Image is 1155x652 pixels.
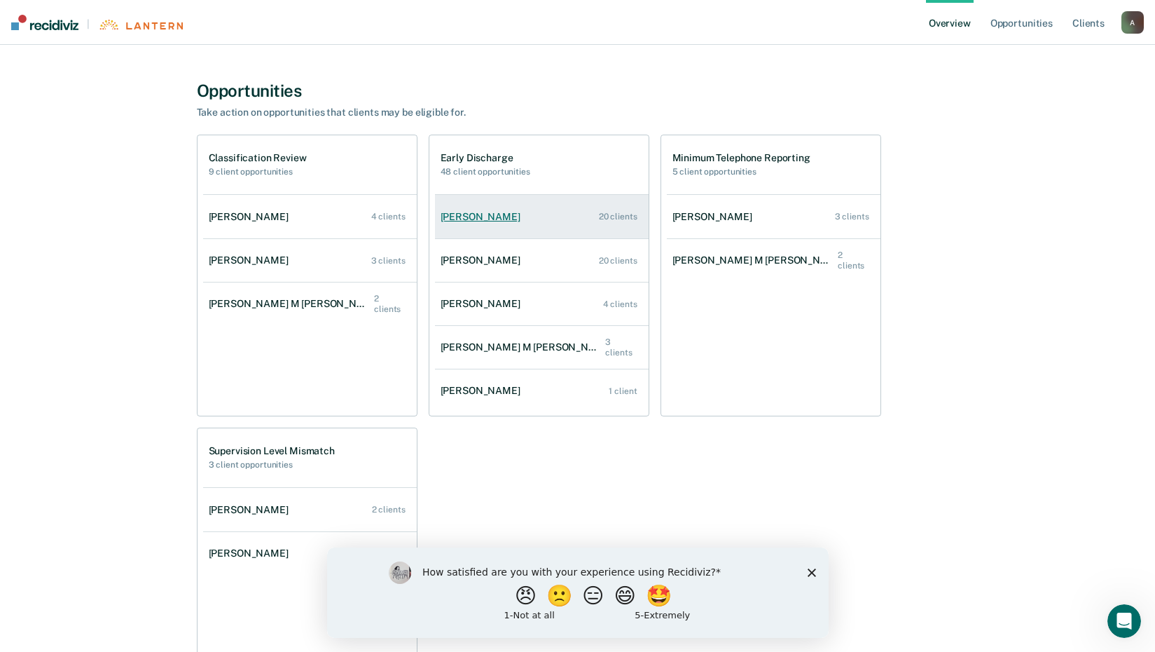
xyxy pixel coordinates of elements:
[435,284,649,324] a: [PERSON_NAME] 4 clients
[667,197,880,237] a: [PERSON_NAME] 3 clients
[435,197,649,237] a: [PERSON_NAME] 20 clients
[599,212,637,222] div: 20 clients
[838,250,869,271] div: 2 clients
[209,460,335,470] h2: 3 client opportunities
[372,505,406,515] div: 2 clients
[1121,11,1144,34] button: A
[78,18,98,30] span: |
[209,445,335,457] h1: Supervision Level Mismatch
[672,211,758,223] div: [PERSON_NAME]
[371,212,406,222] div: 4 clients
[667,236,880,285] a: [PERSON_NAME] M [PERSON_NAME] 2 clients
[197,81,959,101] div: Opportunities
[441,298,526,310] div: [PERSON_NAME]
[603,299,637,309] div: 4 clients
[441,211,526,223] div: [PERSON_NAME]
[203,490,417,530] a: [PERSON_NAME] 2 clients
[203,280,417,328] a: [PERSON_NAME] M [PERSON_NAME] 2 clients
[209,298,375,310] div: [PERSON_NAME] M [PERSON_NAME]
[203,534,417,573] a: [PERSON_NAME] 1 client
[197,107,687,118] div: Take action on opportunities that clients may be eligible for.
[435,240,649,280] a: [PERSON_NAME] 20 clients
[203,240,417,280] a: [PERSON_NAME] 3 clients
[11,15,183,30] a: |
[374,294,405,314] div: 2 clients
[327,548,829,638] iframe: Survey by Kim from Recidiviz
[98,20,183,30] img: Lantern
[441,341,606,353] div: [PERSON_NAME] M [PERSON_NAME]
[441,167,530,177] h2: 48 client opportunities
[209,504,294,516] div: [PERSON_NAME]
[672,254,838,266] div: [PERSON_NAME] M [PERSON_NAME]
[441,254,526,266] div: [PERSON_NAME]
[435,323,649,372] a: [PERSON_NAME] M [PERSON_NAME] 3 clients
[209,211,294,223] div: [PERSON_NAME]
[203,197,417,237] a: [PERSON_NAME] 4 clients
[835,212,869,222] div: 3 clients
[209,548,294,559] div: [PERSON_NAME]
[435,371,649,411] a: [PERSON_NAME] 1 client
[605,337,637,358] div: 3 clients
[209,167,307,177] h2: 9 client opportunities
[672,167,810,177] h2: 5 client opportunities
[441,152,530,164] h1: Early Discharge
[599,256,637,266] div: 20 clients
[209,254,294,266] div: [PERSON_NAME]
[11,15,78,30] img: Recidiviz
[609,386,637,396] div: 1 client
[371,256,406,266] div: 3 clients
[672,152,810,164] h1: Minimum Telephone Reporting
[1107,604,1141,638] iframe: Intercom live chat
[209,152,307,164] h1: Classification Review
[441,385,526,397] div: [PERSON_NAME]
